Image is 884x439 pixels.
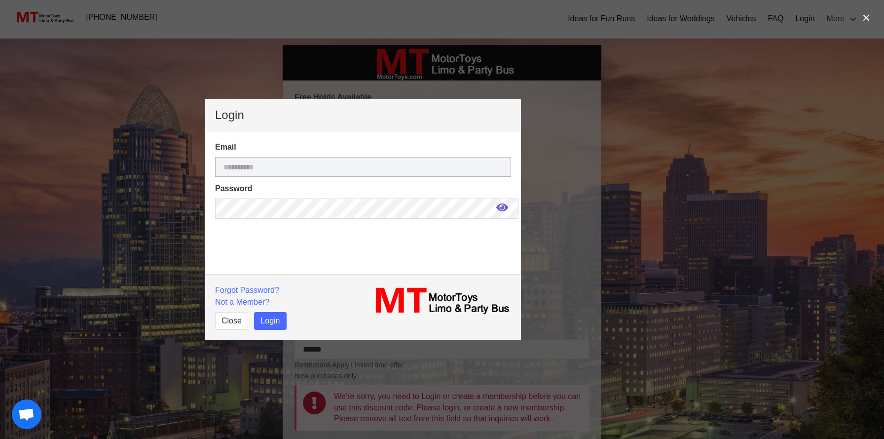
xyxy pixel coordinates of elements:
[215,183,511,195] label: Password
[369,284,511,317] img: MT_logo_name.png
[215,109,511,121] p: Login
[215,286,279,294] a: Forgot Password?
[215,312,248,330] button: Close
[215,298,269,306] a: Not a Member?
[254,312,286,330] button: Login
[12,399,41,429] div: Open chat
[215,141,511,153] label: Email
